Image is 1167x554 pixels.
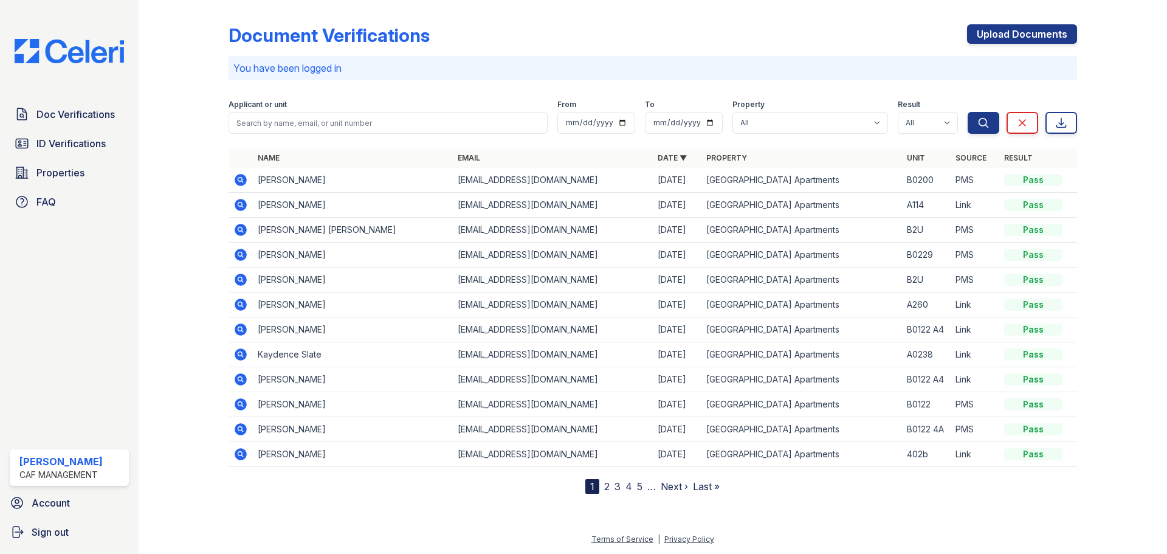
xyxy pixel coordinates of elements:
[1004,448,1062,460] div: Pass
[233,61,1072,75] p: You have been logged in
[902,193,951,218] td: A114
[453,243,653,268] td: [EMAIL_ADDRESS][DOMAIN_NAME]
[614,480,621,493] a: 3
[453,342,653,367] td: [EMAIL_ADDRESS][DOMAIN_NAME]
[5,491,134,515] a: Account
[253,342,453,367] td: Kaydence Slate
[653,268,701,293] td: [DATE]
[653,293,701,317] td: [DATE]
[1004,398,1062,410] div: Pass
[585,479,599,494] div: 1
[701,342,901,367] td: [GEOGRAPHIC_DATA] Apartments
[951,417,999,442] td: PMS
[967,24,1077,44] a: Upload Documents
[1004,324,1062,336] div: Pass
[1004,199,1062,211] div: Pass
[1004,423,1062,435] div: Pass
[951,293,999,317] td: Link
[701,442,901,467] td: [GEOGRAPHIC_DATA] Apartments
[951,193,999,218] td: Link
[1004,299,1062,311] div: Pass
[458,153,480,162] a: Email
[907,153,925,162] a: Unit
[453,317,653,342] td: [EMAIL_ADDRESS][DOMAIN_NAME]
[1004,373,1062,386] div: Pass
[653,317,701,342] td: [DATE]
[653,193,701,218] td: [DATE]
[902,392,951,417] td: B0122
[701,268,901,293] td: [GEOGRAPHIC_DATA] Apartments
[955,153,986,162] a: Source
[701,392,901,417] td: [GEOGRAPHIC_DATA] Apartments
[453,392,653,417] td: [EMAIL_ADDRESS][DOMAIN_NAME]
[902,218,951,243] td: B2U
[253,218,453,243] td: [PERSON_NAME] [PERSON_NAME]
[701,417,901,442] td: [GEOGRAPHIC_DATA] Apartments
[36,107,115,122] span: Doc Verifications
[701,317,901,342] td: [GEOGRAPHIC_DATA] Apartments
[253,243,453,268] td: [PERSON_NAME]
[898,100,920,109] label: Result
[1004,274,1062,286] div: Pass
[1004,174,1062,186] div: Pass
[591,535,653,544] a: Terms of Service
[653,417,701,442] td: [DATE]
[902,243,951,268] td: B0229
[653,367,701,392] td: [DATE]
[653,218,701,243] td: [DATE]
[10,102,129,126] a: Doc Verifications
[951,317,999,342] td: Link
[253,392,453,417] td: [PERSON_NAME]
[19,454,103,469] div: [PERSON_NAME]
[453,218,653,243] td: [EMAIL_ADDRESS][DOMAIN_NAME]
[658,535,660,544] div: |
[1004,224,1062,236] div: Pass
[453,268,653,293] td: [EMAIL_ADDRESS][DOMAIN_NAME]
[19,469,103,481] div: CAF Management
[5,520,134,544] a: Sign out
[951,218,999,243] td: PMS
[951,268,999,293] td: PMS
[453,193,653,218] td: [EMAIL_ADDRESS][DOMAIN_NAME]
[664,535,714,544] a: Privacy Policy
[902,342,951,367] td: A0238
[902,367,951,392] td: B0122 A4
[253,417,453,442] td: [PERSON_NAME]
[36,195,56,209] span: FAQ
[1004,153,1033,162] a: Result
[701,243,901,268] td: [GEOGRAPHIC_DATA] Apartments
[453,293,653,317] td: [EMAIL_ADDRESS][DOMAIN_NAME]
[229,100,287,109] label: Applicant or unit
[10,131,129,156] a: ID Verifications
[625,480,632,493] a: 4
[653,392,701,417] td: [DATE]
[661,480,688,493] a: Next ›
[706,153,747,162] a: Property
[951,342,999,367] td: Link
[902,293,951,317] td: A260
[951,367,999,392] td: Link
[453,442,653,467] td: [EMAIL_ADDRESS][DOMAIN_NAME]
[902,442,951,467] td: 402b
[701,293,901,317] td: [GEOGRAPHIC_DATA] Apartments
[701,218,901,243] td: [GEOGRAPHIC_DATA] Apartments
[253,293,453,317] td: [PERSON_NAME]
[10,161,129,185] a: Properties
[253,317,453,342] td: [PERSON_NAME]
[951,243,999,268] td: PMS
[253,442,453,467] td: [PERSON_NAME]
[604,480,610,493] a: 2
[36,165,84,180] span: Properties
[951,392,999,417] td: PMS
[253,168,453,193] td: [PERSON_NAME]
[253,367,453,392] td: [PERSON_NAME]
[36,136,106,151] span: ID Verifications
[253,268,453,293] td: [PERSON_NAME]
[951,168,999,193] td: PMS
[645,100,655,109] label: To
[653,342,701,367] td: [DATE]
[229,24,430,46] div: Document Verifications
[693,480,720,493] a: Last »
[453,367,653,392] td: [EMAIL_ADDRESS][DOMAIN_NAME]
